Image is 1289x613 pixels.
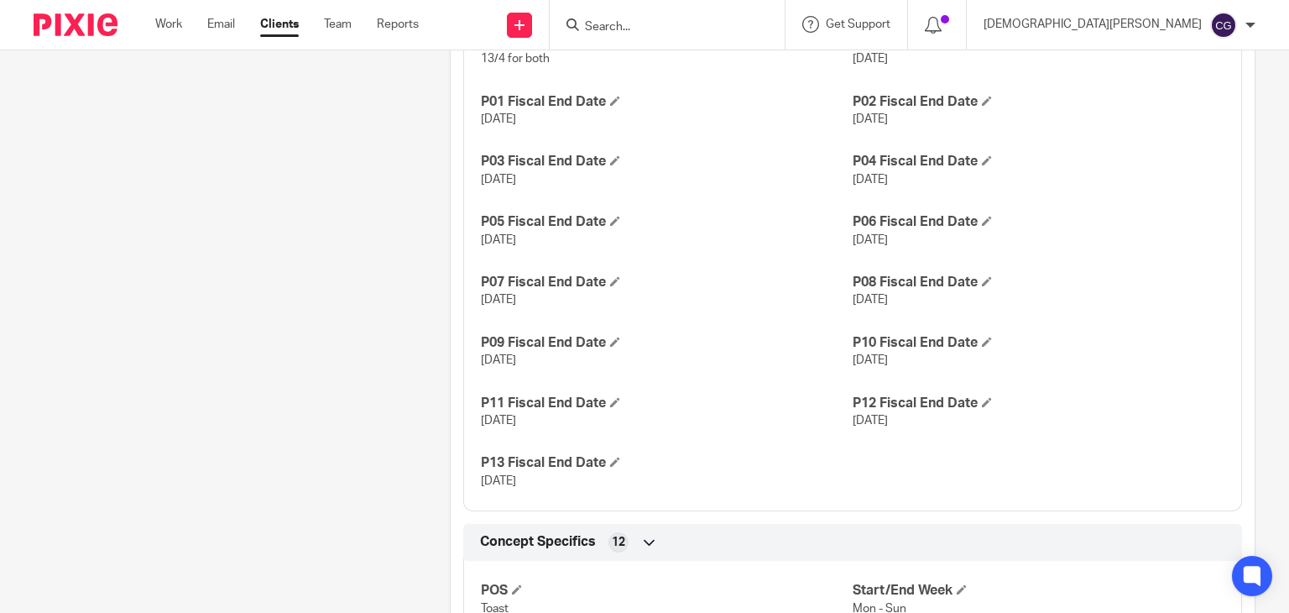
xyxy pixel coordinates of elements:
[481,294,516,306] span: [DATE]
[853,294,888,306] span: [DATE]
[1210,12,1237,39] img: svg%3E
[853,153,1224,170] h4: P04 Fiscal End Date
[481,454,853,472] h4: P13 Fiscal End Date
[481,415,516,427] span: [DATE]
[481,174,516,186] span: [DATE]
[324,16,352,33] a: Team
[853,213,1224,231] h4: P06 Fiscal End Date
[155,16,182,33] a: Work
[207,16,235,33] a: Email
[481,475,516,487] span: [DATE]
[853,354,888,366] span: [DATE]
[481,354,516,366] span: [DATE]
[853,415,888,427] span: [DATE]
[853,113,888,125] span: [DATE]
[612,534,625,551] span: 12
[481,582,853,600] h4: POS
[481,153,853,170] h4: P03 Fiscal End Date
[853,93,1224,111] h4: P02 Fiscal End Date
[481,395,853,412] h4: P11 Fiscal End Date
[853,174,888,186] span: [DATE]
[853,53,888,65] span: [DATE]
[480,533,596,551] span: Concept Specifics
[481,93,853,111] h4: P01 Fiscal End Date
[481,213,853,231] h4: P05 Fiscal End Date
[853,395,1224,412] h4: P12 Fiscal End Date
[853,274,1224,291] h4: P08 Fiscal End Date
[481,53,550,65] span: 13/4 for both
[826,18,890,30] span: Get Support
[481,113,516,125] span: [DATE]
[481,234,516,246] span: [DATE]
[377,16,419,33] a: Reports
[853,334,1224,352] h4: P10 Fiscal End Date
[481,274,853,291] h4: P07 Fiscal End Date
[853,234,888,246] span: [DATE]
[260,16,299,33] a: Clients
[853,582,1224,600] h4: Start/End Week
[583,20,734,35] input: Search
[481,334,853,352] h4: P09 Fiscal End Date
[34,13,117,36] img: Pixie
[984,16,1202,33] p: [DEMOGRAPHIC_DATA][PERSON_NAME]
